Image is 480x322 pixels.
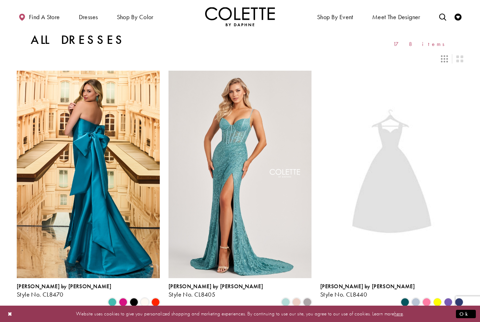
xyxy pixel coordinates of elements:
span: Style No. CL8470 [17,290,63,298]
i: Scarlet [151,298,160,306]
i: Diamond White [141,298,149,306]
div: Layout Controls [13,51,467,66]
button: Close Dialog [4,308,16,320]
i: Navy Blue [455,298,463,306]
i: Black [130,298,138,306]
a: Visit Colette by Daphne Style No. CL8440 Page [320,71,463,278]
div: Colette by Daphne Style No. CL8470 [17,283,111,298]
a: here [394,310,403,317]
a: Visit Colette by Daphne Style No. CL8470 Page [17,71,160,278]
p: Website uses cookies to give you personalized shopping and marketing experiences. By continuing t... [50,309,430,319]
i: Turquoise [108,298,117,306]
i: Violet [444,298,452,306]
i: Smoke [303,298,312,306]
span: Style No. CL8405 [168,290,215,298]
h1: All Dresses [31,33,125,47]
span: Switch layout to 3 columns [441,55,448,62]
i: Sea Glass [282,298,290,306]
span: 178 items [393,41,449,47]
span: Switch layout to 2 columns [456,55,463,62]
i: Spruce [401,298,409,306]
div: Colette by Daphne Style No. CL8440 [320,283,415,298]
span: Style No. CL8440 [320,290,367,298]
i: Yellow [433,298,442,306]
i: Rose [292,298,301,306]
i: Fuchsia [119,298,127,306]
a: Visit Colette by Daphne Style No. CL8405 Page [168,71,312,278]
span: [PERSON_NAME] by [PERSON_NAME] [17,283,111,290]
button: Submit Dialog [456,309,476,318]
span: [PERSON_NAME] by [PERSON_NAME] [320,283,415,290]
i: Ice Blue [412,298,420,306]
span: [PERSON_NAME] by [PERSON_NAME] [168,283,263,290]
div: Colette by Daphne Style No. CL8405 [168,283,263,298]
i: Cotton Candy [422,298,431,306]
